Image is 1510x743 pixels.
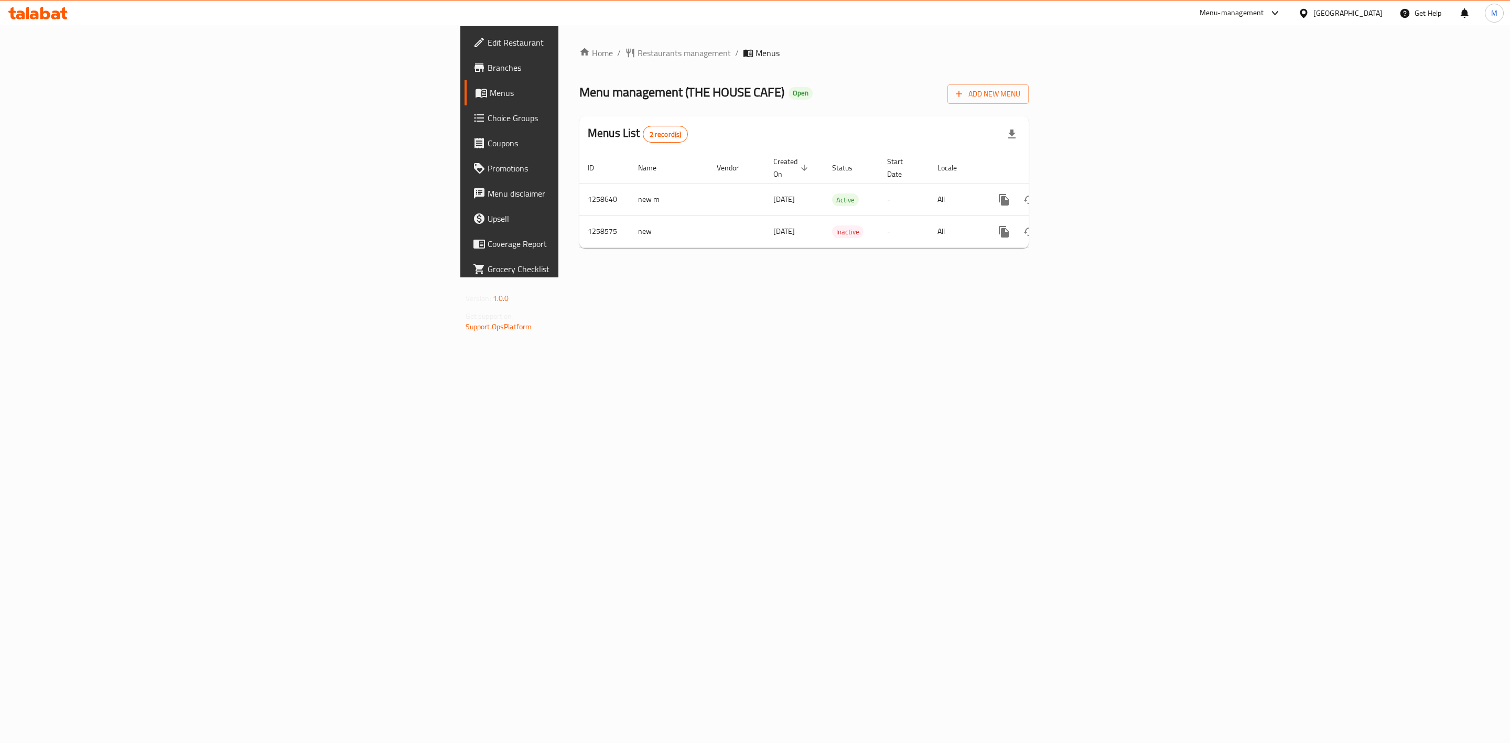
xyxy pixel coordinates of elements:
[488,36,704,49] span: Edit Restaurant
[832,226,864,238] span: Inactive
[929,216,983,247] td: All
[488,187,704,200] span: Menu disclaimer
[579,47,1029,59] nav: breadcrumb
[947,84,1029,104] button: Add New Menu
[488,162,704,175] span: Promotions
[490,87,704,99] span: Menus
[488,137,704,149] span: Coupons
[638,161,670,174] span: Name
[465,181,713,206] a: Menu disclaimer
[717,161,752,174] span: Vendor
[879,216,929,247] td: -
[643,130,688,139] span: 2 record(s)
[929,184,983,216] td: All
[465,105,713,131] a: Choice Groups
[465,80,713,105] a: Menus
[588,125,688,143] h2: Menus List
[488,212,704,225] span: Upsell
[832,225,864,238] div: Inactive
[832,161,866,174] span: Status
[488,61,704,74] span: Branches
[488,263,704,275] span: Grocery Checklist
[832,193,859,206] div: Active
[588,161,608,174] span: ID
[1017,187,1042,212] button: Change Status
[1313,7,1383,19] div: [GEOGRAPHIC_DATA]
[789,87,813,100] div: Open
[1491,7,1497,19] span: M
[1017,219,1042,244] button: Change Status
[493,292,509,305] span: 1.0.0
[579,152,1101,248] table: enhanced table
[879,184,929,216] td: -
[465,256,713,282] a: Grocery Checklist
[465,30,713,55] a: Edit Restaurant
[466,292,491,305] span: Version:
[466,320,532,333] a: Support.OpsPlatform
[773,155,811,180] span: Created On
[756,47,780,59] span: Menus
[999,122,1024,147] div: Export file
[466,309,514,323] span: Get support on:
[488,238,704,250] span: Coverage Report
[465,131,713,156] a: Coupons
[956,88,1020,101] span: Add New Menu
[991,187,1017,212] button: more
[937,161,970,174] span: Locale
[735,47,739,59] li: /
[789,89,813,98] span: Open
[991,219,1017,244] button: more
[832,194,859,206] span: Active
[465,156,713,181] a: Promotions
[488,112,704,124] span: Choice Groups
[773,192,795,206] span: [DATE]
[465,55,713,80] a: Branches
[643,126,688,143] div: Total records count
[773,224,795,238] span: [DATE]
[887,155,916,180] span: Start Date
[983,152,1101,184] th: Actions
[465,206,713,231] a: Upsell
[1200,7,1264,19] div: Menu-management
[465,231,713,256] a: Coverage Report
